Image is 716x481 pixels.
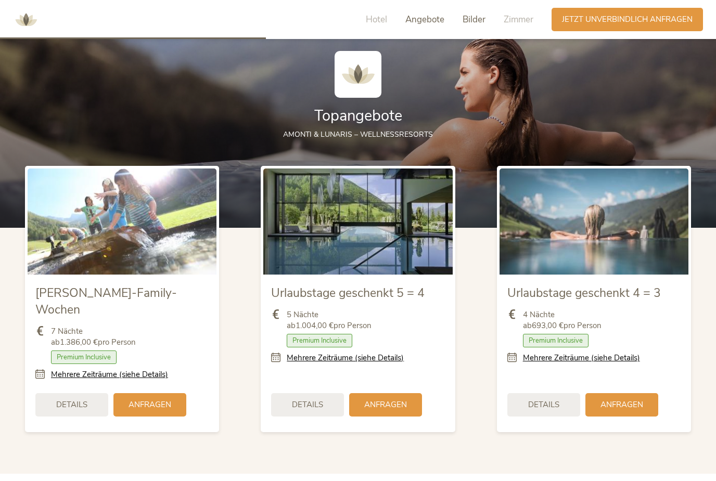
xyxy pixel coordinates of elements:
[263,168,452,275] img: Urlaubstage geschenkt 5 = 4
[562,14,693,25] span: Jetzt unverbindlich anfragen
[296,320,334,331] b: 1.004,00 €
[283,129,433,139] span: AMONTI & LUNARIS – Wellnessresorts
[271,285,425,301] span: Urlaubstage geschenkt 5 = 4
[60,337,98,347] b: 1.386,00 €
[28,168,216,275] img: Sommer-Family-Wochen
[500,168,688,275] img: Urlaubstage geschenkt 4 = 3
[314,106,402,126] span: Topangebote
[463,14,485,25] span: Bilder
[10,4,42,35] img: AMONTI & LUNARIS Wellnessresort
[129,399,171,410] span: Anfragen
[287,309,372,331] span: 5 Nächte ab pro Person
[523,309,602,331] span: 4 Nächte ab pro Person
[507,285,661,301] span: Urlaubstage geschenkt 4 = 3
[528,399,559,410] span: Details
[51,350,117,364] span: Premium Inclusive
[287,353,404,363] a: Mehrere Zeiträume (siehe Details)
[51,369,168,380] a: Mehrere Zeiträume (siehe Details)
[10,16,42,23] a: AMONTI & LUNARIS Wellnessresort
[600,399,643,410] span: Anfragen
[523,353,640,363] a: Mehrere Zeiträume (siehe Details)
[504,14,533,25] span: Zimmer
[35,285,177,318] span: [PERSON_NAME]-Family-Wochen
[366,14,387,25] span: Hotel
[523,334,589,347] span: Premium Inclusive
[335,51,381,98] img: AMONTI & LUNARIS Wellnessresort
[364,399,407,410] span: Anfragen
[292,399,323,410] span: Details
[405,14,444,25] span: Angebote
[532,320,564,331] b: 693,00 €
[51,326,136,348] span: 7 Nächte ab pro Person
[287,334,352,347] span: Premium Inclusive
[56,399,87,410] span: Details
